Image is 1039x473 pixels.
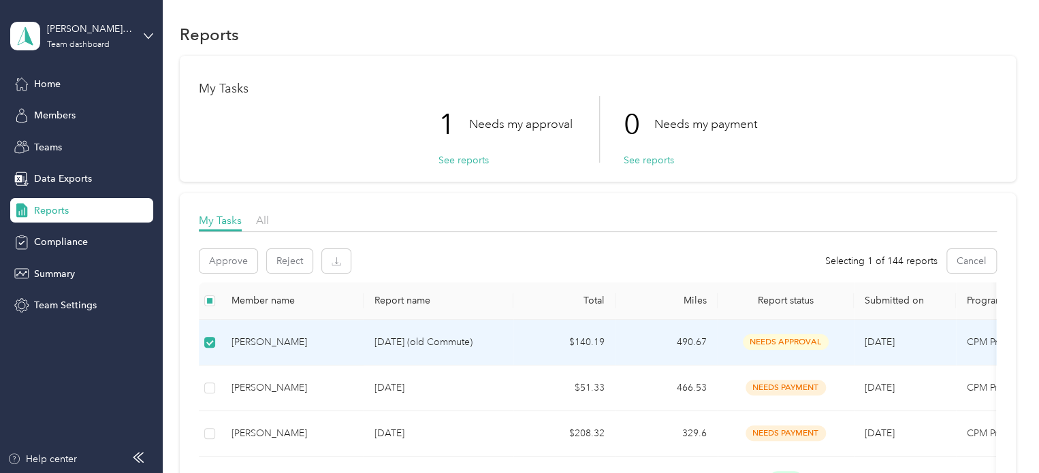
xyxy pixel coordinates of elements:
td: 490.67 [616,320,718,365]
div: [PERSON_NAME] [231,380,353,395]
div: Member name [231,295,353,306]
p: 1 [438,96,469,153]
th: Submitted on [854,282,956,320]
div: Miles [626,295,707,306]
p: 0 [624,96,654,153]
h1: My Tasks [199,82,997,96]
td: $51.33 [513,365,616,411]
span: [DATE] [865,382,895,393]
button: See reports [438,153,489,167]
span: needs approval [743,334,829,350]
button: Help center [7,452,77,466]
button: Cancel [947,249,996,273]
th: Report name [364,282,513,320]
span: My Tasks [199,214,242,227]
th: Member name [221,282,364,320]
p: [DATE] [374,380,502,395]
span: Compliance [34,235,88,249]
div: [PERSON_NAME] team [47,22,132,36]
span: Report status [729,295,843,306]
div: Total [524,295,605,306]
p: [DATE] [374,426,502,441]
div: [PERSON_NAME] [231,335,353,350]
span: Selecting 1 of 144 reports [825,254,938,268]
button: Approve [199,249,257,273]
button: Reject [267,249,313,273]
td: 466.53 [616,365,718,411]
span: Data Exports [34,172,92,186]
span: [DATE] [865,427,895,439]
span: Members [34,108,76,123]
span: Team Settings [34,298,97,312]
span: Home [34,77,61,91]
p: Needs my payment [654,116,757,133]
div: [PERSON_NAME] [231,426,353,441]
p: Needs my approval [469,116,573,133]
td: 329.6 [616,411,718,457]
td: $208.32 [513,411,616,457]
div: Team dashboard [47,41,110,49]
span: needs payment [746,380,826,395]
h1: Reports [180,27,239,42]
p: [DATE] (old Commute) [374,335,502,350]
span: Reports [34,203,69,218]
span: All [256,214,269,227]
td: $140.19 [513,320,616,365]
span: [DATE] [865,336,895,348]
span: Summary [34,267,75,281]
span: Teams [34,140,62,154]
button: See reports [624,153,674,167]
iframe: Everlance-gr Chat Button Frame [963,397,1039,473]
span: needs payment [746,425,826,441]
